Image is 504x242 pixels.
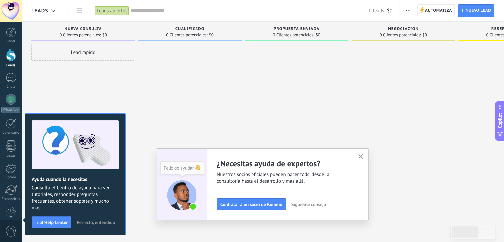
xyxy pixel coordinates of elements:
[141,27,238,32] div: Cualificado
[59,33,101,37] span: 0 Clientes potenciales:
[1,39,21,44] div: Panel
[64,27,102,31] span: Nueva consulta
[1,131,21,135] div: Calendario
[422,33,427,37] span: $0
[74,217,118,227] button: Perfecto, entendido
[1,107,20,113] div: WhatsApp
[274,27,320,31] span: Propuesta enviada
[77,220,115,225] span: Perfecto, entendido
[1,197,21,201] div: Estadísticas
[316,33,320,37] span: $0
[273,33,314,37] span: 0 Clientes potenciales:
[217,198,286,210] button: Contratar a un socio de Kommo
[1,63,21,68] div: Leads
[387,8,392,14] span: $0
[465,5,491,17] span: Nuevo lead
[31,44,135,61] div: Lead rápido
[458,4,494,17] a: Nuevo lead
[1,85,21,89] div: Chats
[166,33,207,37] span: 0 Clientes potenciales:
[31,8,48,14] span: Leads
[497,113,503,128] span: Copilot
[369,8,385,14] span: 0 leads:
[379,33,421,37] span: 0 Clientes potenciales:
[220,202,282,207] span: Contratar a un socio de Kommo
[288,199,329,209] button: Siguiente consejo
[62,4,74,17] a: Leads
[32,185,119,211] span: Consulta el Centro de ayuda para ver tutoriales, responder preguntas frecuentes, obtener soporte ...
[209,33,214,37] span: $0
[1,175,21,180] div: Correo
[32,176,119,183] h2: Ayuda cuando la necesitas
[403,4,413,17] button: Más
[388,27,419,31] span: Negociación
[217,158,350,169] h2: ¿Necesitas ayuda de expertos?
[35,27,132,32] div: Nueva consulta
[35,220,68,225] span: Ir al Help Center
[355,27,452,32] div: Negociación
[175,27,205,31] span: Cualificado
[248,27,345,32] div: Propuesta enviada
[32,216,71,228] button: Ir al Help Center
[74,4,85,17] a: Lista
[95,6,129,16] div: Leads abiertos
[417,4,455,17] a: Automatiza
[102,33,107,37] span: $0
[217,171,350,185] span: Nuestros socios oficiales pueden hacer todo, desde la consultoría hasta el desarrollo y más allá.
[1,154,21,158] div: Listas
[425,5,452,17] span: Automatiza
[291,202,326,207] span: Siguiente consejo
